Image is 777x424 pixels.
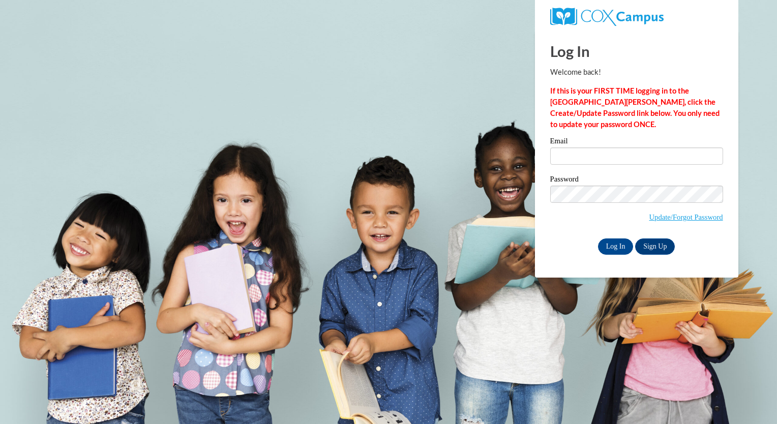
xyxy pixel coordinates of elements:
img: COX Campus [550,8,664,26]
p: Welcome back! [550,67,723,78]
a: Update/Forgot Password [649,213,723,221]
a: Sign Up [635,238,675,255]
a: COX Campus [550,12,664,20]
label: Password [550,175,723,186]
h1: Log In [550,41,723,62]
strong: If this is your FIRST TIME logging in to the [GEOGRAPHIC_DATA][PERSON_NAME], click the Create/Upd... [550,86,720,129]
input: Log In [598,238,634,255]
label: Email [550,137,723,147]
